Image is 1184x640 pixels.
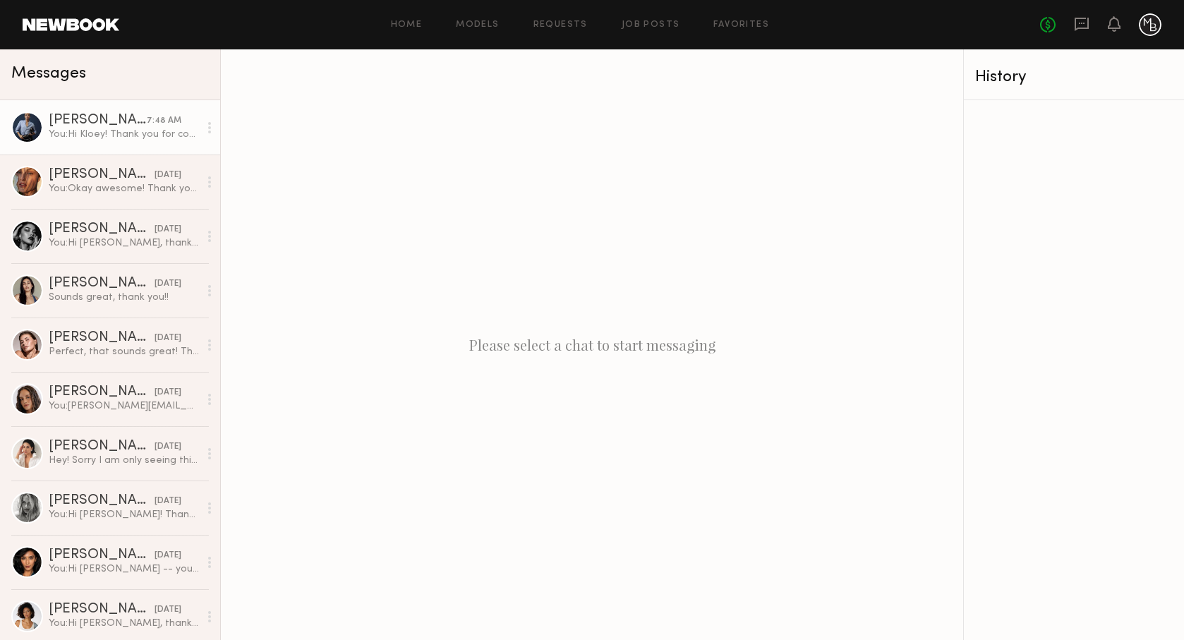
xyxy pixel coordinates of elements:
[49,168,155,182] div: [PERSON_NAME]
[49,331,155,345] div: [PERSON_NAME]
[49,345,199,358] div: Perfect, that sounds great! Thanks 😊
[49,182,199,195] div: You: Okay awesome! Thank you so much. If you have any urgent questions, feel free to email me! I ...
[49,454,199,467] div: Hey! Sorry I am only seeing this now. I am definitely interested. Is the shoot a few days?
[155,223,181,236] div: [DATE]
[49,128,199,141] div: You: Hi Kloey! Thank you for confirming. We will send the booking request as soon as we have our ...
[49,508,199,521] div: You: Hi [PERSON_NAME]! Thank you so much for submitting your self-tape — we loved your look! We’d...
[155,332,181,345] div: [DATE]
[49,603,155,617] div: [PERSON_NAME]
[155,495,181,508] div: [DATE]
[975,69,1173,85] div: History
[49,277,155,291] div: [PERSON_NAME]
[533,20,588,30] a: Requests
[155,440,181,454] div: [DATE]
[49,548,155,562] div: [PERSON_NAME]
[155,386,181,399] div: [DATE]
[456,20,499,30] a: Models
[155,277,181,291] div: [DATE]
[49,399,199,413] div: You: [PERSON_NAME][EMAIL_ADDRESS][DOMAIN_NAME] is great
[49,617,199,630] div: You: Hi [PERSON_NAME], thank you for the update. We will send the tape over to our casting team a...
[49,494,155,508] div: [PERSON_NAME]
[391,20,423,30] a: Home
[221,49,963,640] div: Please select a chat to start messaging
[49,291,199,304] div: Sounds great, thank you!!
[155,169,181,182] div: [DATE]
[49,385,155,399] div: [PERSON_NAME]
[11,66,86,82] span: Messages
[49,562,199,576] div: You: Hi [PERSON_NAME] -- you can send a self-tape to [PERSON_NAME][EMAIL_ADDRESS][DOMAIN_NAME].
[147,114,181,128] div: 7:48 AM
[49,222,155,236] div: [PERSON_NAME]
[49,236,199,250] div: You: Hi [PERSON_NAME], thank you for informing us. Our casting closed for this [DATE]. But I am m...
[713,20,769,30] a: Favorites
[49,440,155,454] div: [PERSON_NAME]
[155,549,181,562] div: [DATE]
[155,603,181,617] div: [DATE]
[49,114,147,128] div: [PERSON_NAME]
[622,20,680,30] a: Job Posts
